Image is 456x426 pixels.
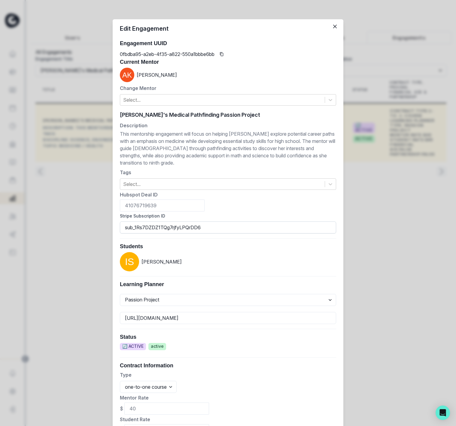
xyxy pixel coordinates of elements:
h3: Students [120,243,336,250]
p: Change Mentor [120,85,336,92]
h3: Current Mentor [120,59,336,66]
p: Tags [120,169,336,176]
h3: Engagement UUID [120,40,336,47]
img: Aanya [120,68,134,82]
span: 🔄 ACTIVE [120,343,146,350]
img: svg [120,252,139,271]
h3: Contract Information [120,363,336,369]
div: Open Intercom Messenger [436,406,450,420]
span: [PERSON_NAME]'s Medical Pathfinding Passion Project [120,110,260,119]
span: active [148,343,166,350]
p: 0fbdba95-a2eb-4f35-a822-550a1bbbe6bb [120,51,214,58]
p: [PERSON_NAME] [141,258,182,265]
p: Type [120,371,336,378]
label: Description [120,122,333,129]
h3: Status [120,334,336,341]
p: [PERSON_NAME] [137,71,177,79]
p: Mentor Rate [120,394,336,401]
h3: Learning Planner [120,281,336,288]
p: $ [120,405,123,412]
p: Hubspot Deal ID [120,191,336,198]
p: Student Rate [120,416,336,423]
label: Stripe Subscription ID [120,213,333,219]
button: Copied to clipboard [217,49,226,59]
header: Edit Engagement [113,19,343,38]
input: Learning planner url [120,312,336,324]
span: This mentorship engagement will focus on helping [PERSON_NAME] explore potential career paths wit... [120,129,336,168]
button: Close [330,22,340,31]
